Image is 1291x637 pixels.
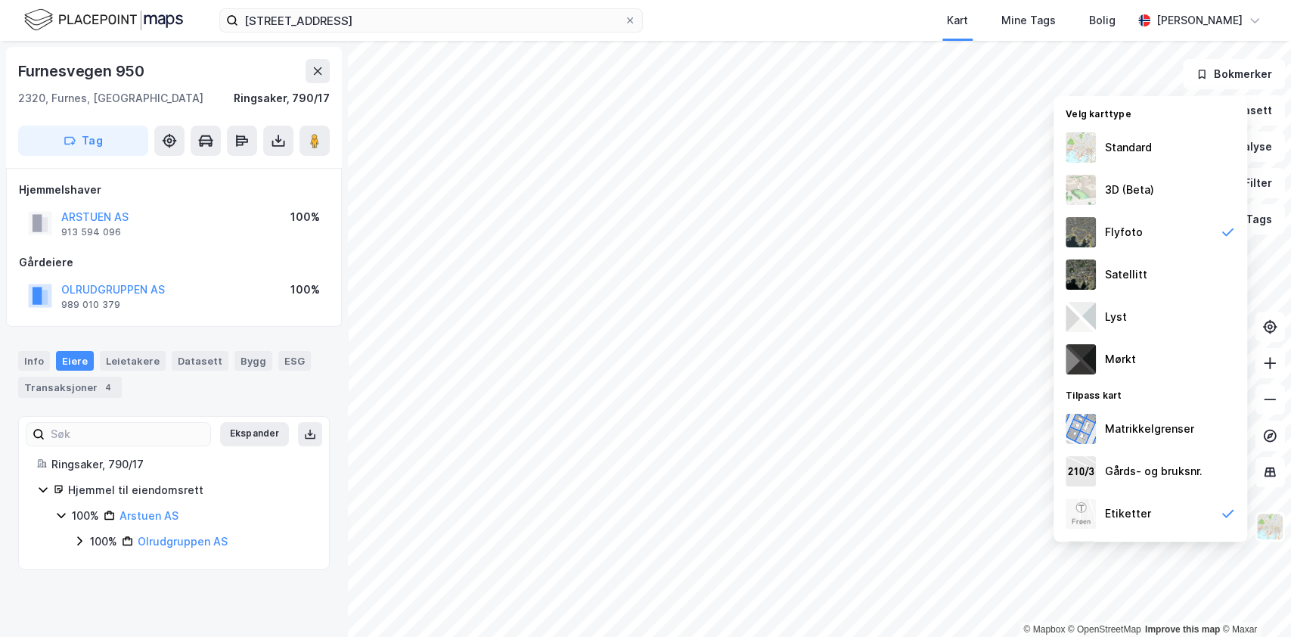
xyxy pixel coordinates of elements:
[1105,462,1203,480] div: Gårds- og bruksnr.
[234,89,330,107] div: Ringsaker, 790/17
[1255,512,1284,541] img: Z
[1212,168,1285,198] button: Filter
[1105,420,1194,438] div: Matrikkelgrenser
[18,89,203,107] div: 2320, Furnes, [GEOGRAPHIC_DATA]
[1105,138,1152,157] div: Standard
[290,281,320,299] div: 100%
[51,455,311,474] div: Ringsaker, 790/17
[61,226,121,238] div: 913 594 096
[1156,11,1243,30] div: [PERSON_NAME]
[1066,175,1096,205] img: Z
[18,377,122,398] div: Transaksjoner
[19,253,329,272] div: Gårdeiere
[1215,204,1285,235] button: Tags
[290,208,320,226] div: 100%
[238,9,624,32] input: Søk på adresse, matrikkel, gårdeiere, leietakere eller personer
[68,481,311,499] div: Hjemmel til eiendomsrett
[172,351,228,371] div: Datasett
[220,422,289,446] button: Ekspander
[1105,350,1136,368] div: Mørkt
[119,509,178,522] a: Arstuen AS
[1066,302,1096,332] img: luj3wr1y2y3+OchiMxRmMxRlscgabnMEmZ7DJGWxyBpucwSZnsMkZbHIGm5zBJmewyRlscgabnMEmZ7DJGWxyBpucwSZnsMkZ...
[72,507,99,525] div: 100%
[1145,624,1220,635] a: Improve this map
[1183,59,1285,89] button: Bokmerker
[1066,456,1096,486] img: cadastreKeys.547ab17ec502f5a4ef2b.jpeg
[1066,259,1096,290] img: 9k=
[18,59,147,83] div: Furnesvegen 950
[1066,217,1096,247] img: Z
[18,126,148,156] button: Tag
[1066,414,1096,444] img: cadastreBorders.cfe08de4b5ddd52a10de.jpeg
[1054,99,1247,126] div: Velg karttype
[100,351,166,371] div: Leietakere
[947,11,968,30] div: Kart
[1215,564,1291,637] div: Kontrollprogram for chat
[1105,505,1151,523] div: Etiketter
[101,380,116,395] div: 4
[1105,181,1154,199] div: 3D (Beta)
[24,7,183,33] img: logo.f888ab2527a4732fd821a326f86c7f29.svg
[1001,11,1056,30] div: Mine Tags
[1023,624,1065,635] a: Mapbox
[1066,499,1096,529] img: Z
[1105,308,1127,326] div: Lyst
[1215,564,1291,637] iframe: Chat Widget
[1066,132,1096,163] img: Z
[56,351,94,371] div: Eiere
[1105,223,1143,241] div: Flyfoto
[1054,381,1247,408] div: Tilpass kart
[90,533,117,551] div: 100%
[234,351,272,371] div: Bygg
[278,351,311,371] div: ESG
[138,535,228,548] a: Olrudgruppen AS
[61,299,120,311] div: 989 010 379
[45,423,210,446] input: Søk
[1068,624,1141,635] a: OpenStreetMap
[18,351,50,371] div: Info
[1089,11,1116,30] div: Bolig
[1066,541,1096,571] img: majorOwner.b5e170eddb5c04bfeeff.jpeg
[1066,344,1096,374] img: nCdM7BzjoCAAAAAElFTkSuQmCC
[19,181,329,199] div: Hjemmelshaver
[1105,266,1147,284] div: Satellitt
